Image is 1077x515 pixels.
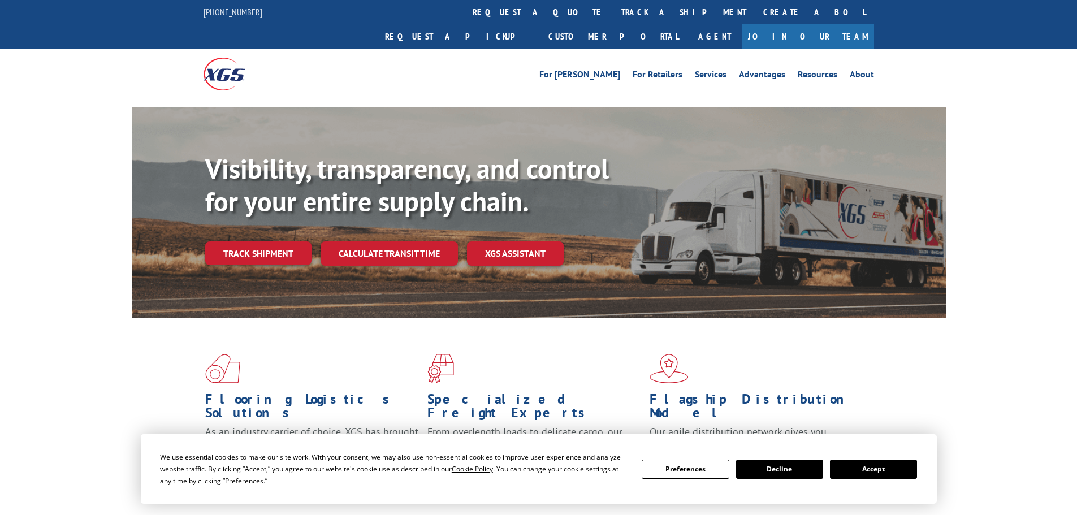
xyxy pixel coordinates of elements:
[204,6,262,18] a: [PHONE_NUMBER]
[540,24,687,49] a: Customer Portal
[427,425,641,475] p: From overlength loads to delicate cargo, our experienced staff knows the best way to move your fr...
[798,70,837,83] a: Resources
[160,451,628,487] div: We use essential cookies to make our site work. With your consent, we may also use non-essential ...
[427,354,454,383] img: xgs-icon-focused-on-flooring-red
[633,70,682,83] a: For Retailers
[695,70,726,83] a: Services
[205,425,418,465] span: As an industry carrier of choice, XGS has brought innovation and dedication to flooring logistics...
[377,24,540,49] a: Request a pickup
[205,151,609,219] b: Visibility, transparency, and control for your entire supply chain.
[205,392,419,425] h1: Flooring Logistics Solutions
[225,476,263,486] span: Preferences
[850,70,874,83] a: About
[452,464,493,474] span: Cookie Policy
[539,70,620,83] a: For [PERSON_NAME]
[427,392,641,425] h1: Specialized Freight Experts
[141,434,937,504] div: Cookie Consent Prompt
[205,241,312,265] a: Track shipment
[642,460,729,479] button: Preferences
[830,460,917,479] button: Accept
[736,460,823,479] button: Decline
[650,354,689,383] img: xgs-icon-flagship-distribution-model-red
[739,70,785,83] a: Advantages
[687,24,742,49] a: Agent
[650,425,858,452] span: Our agile distribution network gives you nationwide inventory management on demand.
[205,354,240,383] img: xgs-icon-total-supply-chain-intelligence-red
[650,392,863,425] h1: Flagship Distribution Model
[742,24,874,49] a: Join Our Team
[321,241,458,266] a: Calculate transit time
[467,241,564,266] a: XGS ASSISTANT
